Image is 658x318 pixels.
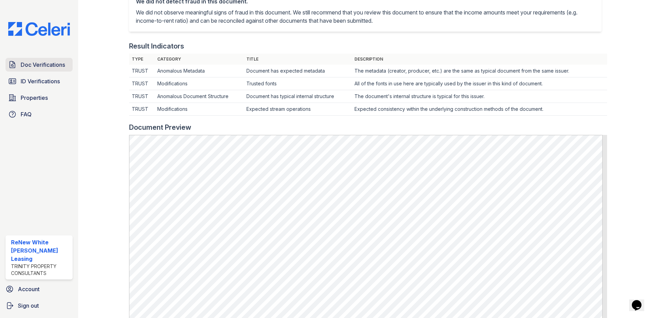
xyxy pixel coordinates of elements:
td: TRUST [129,103,155,116]
iframe: chat widget [629,290,651,311]
td: All of the fonts in use here are typically used by the issuer in this kind of document. [352,77,607,90]
td: Document has expected metadata [244,65,352,77]
td: Anomalous Metadata [155,65,244,77]
div: Result Indicators [129,41,184,51]
a: ID Verifications [6,74,73,88]
a: Doc Verifications [6,58,73,72]
th: Title [244,54,352,65]
td: Expected stream operations [244,103,352,116]
div: Document Preview [129,123,191,132]
td: The document's internal structure is typical for this issuer. [352,90,607,103]
td: Trusted fonts [244,77,352,90]
div: Trinity Property Consultants [11,263,70,277]
span: Doc Verifications [21,61,65,69]
td: Modifications [155,103,244,116]
span: Account [18,285,40,293]
td: The metadata (creator, producer, etc.) are the same as typical document from the same issuer. [352,65,607,77]
div: ReNew White [PERSON_NAME] Leasing [11,238,70,263]
td: Expected consistency within the underlying construction methods of the document. [352,103,607,116]
span: Sign out [18,301,39,310]
a: Sign out [3,299,75,312]
td: TRUST [129,77,155,90]
span: ID Verifications [21,77,60,85]
th: Type [129,54,155,65]
p: We did not observe meaningful signs of fraud in this document. We still recommend that you review... [136,8,595,25]
td: TRUST [129,65,155,77]
a: Account [3,282,75,296]
th: Category [155,54,244,65]
a: FAQ [6,107,73,121]
img: CE_Logo_Blue-a8612792a0a2168367f1c8372b55b34899dd931a85d93a1a3d3e32e68fde9ad4.png [3,22,75,36]
span: Properties [21,94,48,102]
a: Properties [6,91,73,105]
td: TRUST [129,90,155,103]
td: Anomalous Document Structure [155,90,244,103]
td: Document has typical internal structure [244,90,352,103]
td: Modifications [155,77,244,90]
span: FAQ [21,110,32,118]
th: Description [352,54,607,65]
